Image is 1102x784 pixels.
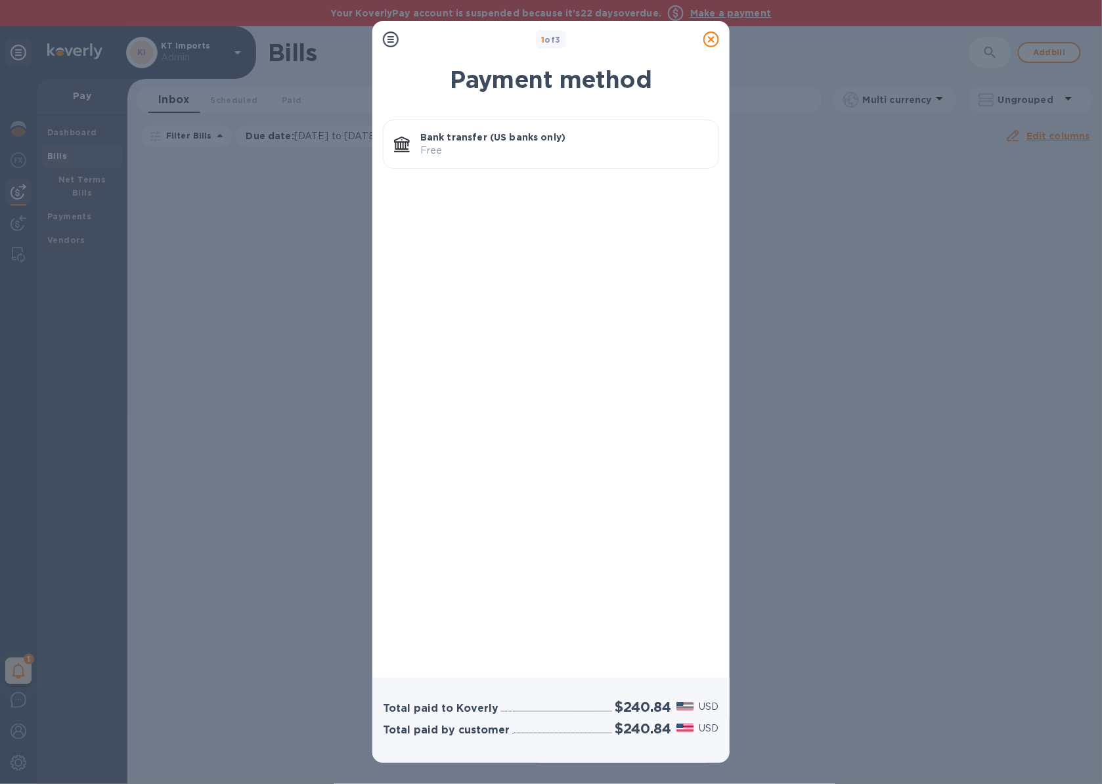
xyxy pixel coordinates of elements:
h2: $240.84 [615,699,671,715]
img: USD [676,724,694,733]
span: 1 [541,35,544,45]
p: USD [699,722,719,735]
p: USD [699,700,719,714]
h3: Total paid to Koverly [383,703,498,715]
h1: Payment method [383,66,719,93]
h3: Total paid by customer [383,724,510,737]
img: USD [676,702,694,711]
h2: $240.84 [615,720,671,737]
p: Bank transfer (US banks only) [420,131,708,144]
b: of 3 [541,35,561,45]
p: Free [420,144,708,158]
